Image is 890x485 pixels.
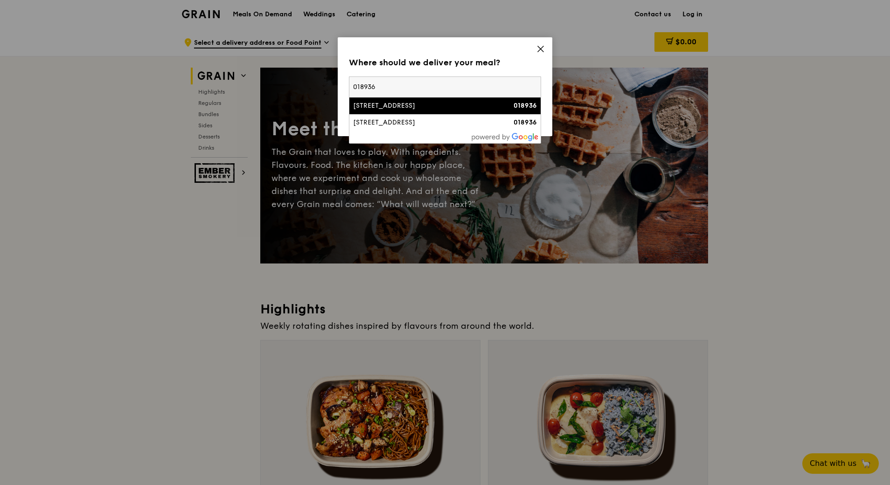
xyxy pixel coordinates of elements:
[349,56,541,69] div: Where should we deliver your meal?
[472,133,539,141] img: powered-by-google.60e8a832.png
[353,101,491,111] div: [STREET_ADDRESS]
[514,118,537,126] strong: 018936
[353,118,491,127] div: [STREET_ADDRESS]
[514,102,537,110] strong: 018936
